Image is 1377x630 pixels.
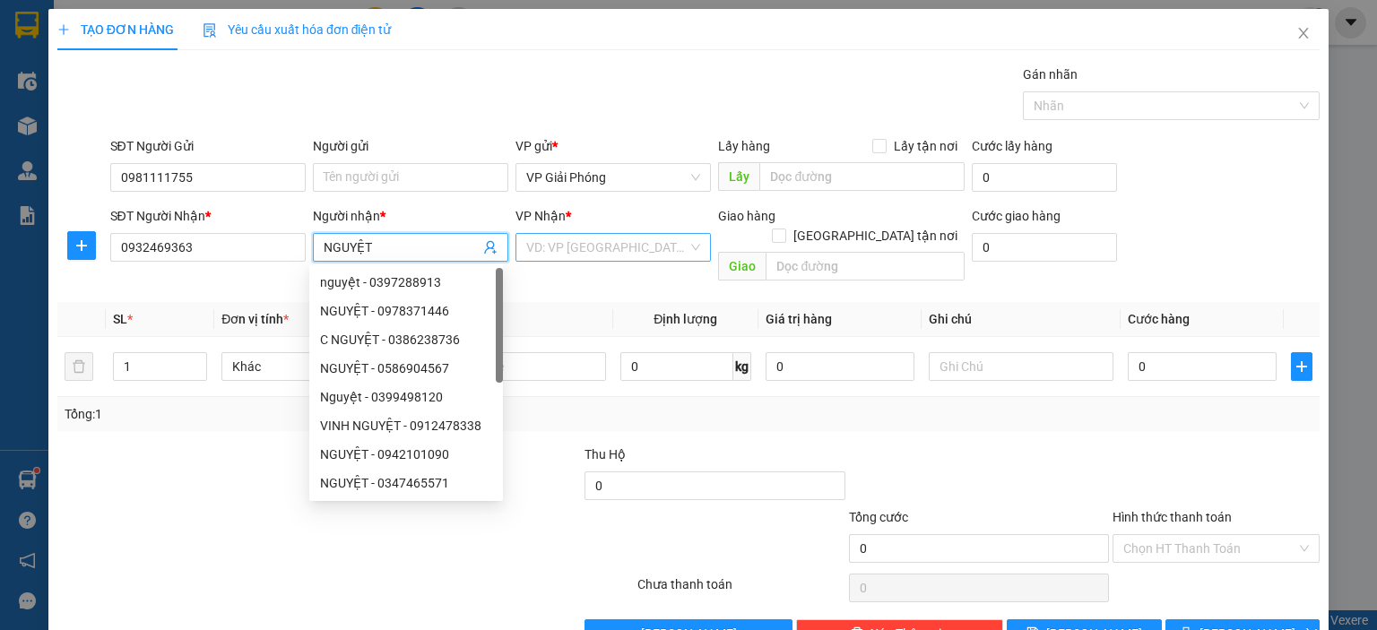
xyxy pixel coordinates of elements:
[309,268,503,297] div: nguyệt - 0397288913
[57,22,174,37] span: TẠO ĐƠN HÀNG
[636,574,846,606] div: Chưa thanh toán
[10,52,52,115] img: logo
[320,301,492,321] div: NGUYỆT - 0978371446
[718,139,770,153] span: Lấy hàng
[57,23,70,36] span: plus
[113,312,127,326] span: SL
[192,356,203,367] span: up
[786,226,965,246] span: [GEOGRAPHIC_DATA] tận nơi
[186,353,206,367] span: Increase Value
[320,358,492,378] div: NGUYỆT - 0586904567
[972,209,1061,223] label: Cước giao hàng
[718,209,775,223] span: Giao hàng
[110,206,306,226] div: SĐT Người Nhận
[526,164,700,191] span: VP Giải Phóng
[110,136,306,156] div: SĐT Người Gửi
[733,352,751,381] span: kg
[766,352,914,381] input: 0
[515,209,566,223] span: VP Nhận
[67,231,96,260] button: plus
[320,416,492,436] div: VINH NGUYỆT - 0912478338
[972,139,1052,153] label: Cước lấy hàng
[77,99,175,137] strong: PHIẾU BIÊN NHẬN
[483,240,498,255] span: user-add
[972,163,1117,192] input: Cước lấy hàng
[1292,359,1312,374] span: plus
[68,238,95,253] span: plus
[309,297,503,325] div: NGUYỆT - 0978371446
[1296,26,1311,40] span: close
[922,302,1121,337] th: Ghi chú
[718,162,759,191] span: Lấy
[654,312,717,326] span: Định lượng
[54,14,198,53] strong: CHUYỂN PHÁT NHANH ĐÔNG LÝ
[320,473,492,493] div: NGUYỆT - 0347465571
[309,469,503,497] div: NGUYỆT - 0347465571
[929,352,1113,381] input: Ghi Chú
[192,368,203,379] span: down
[421,352,606,381] input: VD: Bàn, Ghế
[203,22,392,37] span: Yêu cầu xuất hóa đơn điện tử
[1278,9,1329,59] button: Close
[200,73,306,91] span: GP1108250055
[766,252,965,280] input: Dọc đường
[718,252,766,280] span: Giao
[309,411,503,440] div: VINH NGUYỆT - 0912478338
[1291,352,1312,381] button: plus
[64,56,188,95] span: SĐT XE 0982 184 001
[65,352,93,381] button: delete
[1128,312,1190,326] span: Cước hàng
[309,325,503,354] div: C NGUYỆT - 0386238736
[759,162,965,191] input: Dọc đường
[309,440,503,469] div: NGUYỆT - 0942101090
[1113,510,1232,524] label: Hình thức thanh toán
[320,330,492,350] div: C NGUYỆT - 0386238736
[320,387,492,407] div: Nguyệt - 0399498120
[887,136,965,156] span: Lấy tận nơi
[65,404,533,424] div: Tổng: 1
[766,312,832,326] span: Giá trị hàng
[515,136,711,156] div: VP gửi
[320,444,492,464] div: NGUYỆT - 0942101090
[585,447,626,462] span: Thu Hộ
[320,272,492,292] div: nguyệt - 0397288913
[203,23,217,38] img: icon
[849,510,908,524] span: Tổng cước
[313,206,508,226] div: Người nhận
[309,354,503,383] div: NGUYỆT - 0586904567
[972,233,1117,262] input: Cước giao hàng
[313,136,508,156] div: Người gửi
[221,312,289,326] span: Đơn vị tính
[232,353,395,380] span: Khác
[309,383,503,411] div: Nguyệt - 0399498120
[186,367,206,380] span: Decrease Value
[1023,67,1078,82] label: Gán nhãn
